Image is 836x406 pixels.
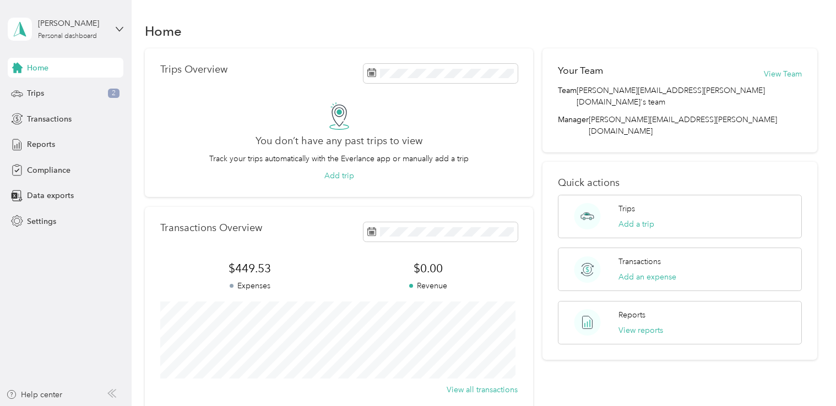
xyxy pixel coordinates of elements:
[27,87,44,99] span: Trips
[447,384,518,396] button: View all transactions
[589,115,777,136] span: [PERSON_NAME][EMAIL_ADDRESS][PERSON_NAME][DOMAIN_NAME]
[27,113,72,125] span: Transactions
[558,114,589,137] span: Manager
[618,271,676,283] button: Add an expense
[27,216,56,227] span: Settings
[27,190,74,201] span: Data exports
[38,18,107,29] div: [PERSON_NAME]
[108,89,120,98] span: 2
[577,85,801,108] span: [PERSON_NAME][EMAIL_ADDRESS][PERSON_NAME][DOMAIN_NAME]'s team
[160,222,262,234] p: Transactions Overview
[256,135,422,147] h2: You don’t have any past trips to view
[160,64,227,75] p: Trips Overview
[339,280,518,292] p: Revenue
[27,139,55,150] span: Reports
[324,170,354,182] button: Add trip
[558,64,603,78] h2: Your Team
[27,62,48,74] span: Home
[558,177,801,189] p: Quick actions
[6,389,62,400] button: Help center
[764,68,802,80] button: View Team
[38,33,97,40] div: Personal dashboard
[618,325,663,336] button: View reports
[618,309,645,321] p: Reports
[774,344,836,406] iframe: Everlance-gr Chat Button Frame
[209,153,469,164] p: Track your trips automatically with the Everlance app or manually add a trip
[618,218,654,230] button: Add a trip
[339,261,518,276] span: $0.00
[618,256,661,267] p: Transactions
[160,261,339,276] span: $449.53
[27,164,70,176] span: Compliance
[160,280,339,292] p: Expenses
[145,25,182,37] h1: Home
[618,203,635,215] p: Trips
[558,85,577,108] span: Team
